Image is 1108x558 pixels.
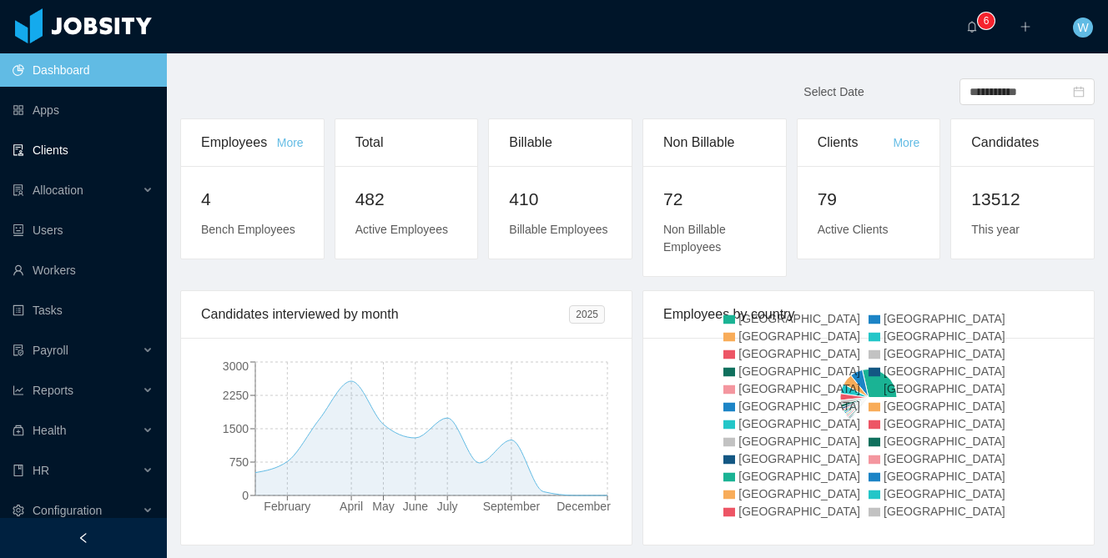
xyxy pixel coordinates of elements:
div: Non Billable [663,119,766,166]
span: [GEOGRAPHIC_DATA] [738,400,860,413]
span: [GEOGRAPHIC_DATA] [884,505,1005,518]
span: [GEOGRAPHIC_DATA] [738,505,860,518]
i: icon: plus [1020,21,1031,33]
tspan: September [483,500,541,513]
h2: 79 [818,186,920,213]
i: icon: setting [13,505,24,516]
h2: 13512 [971,186,1074,213]
span: Active Employees [355,223,448,236]
i: icon: line-chart [13,385,24,396]
div: Total [355,119,458,166]
i: icon: bell [966,21,978,33]
span: [GEOGRAPHIC_DATA] [738,382,860,395]
i: icon: solution [13,184,24,196]
span: Select Date [803,85,864,98]
span: [GEOGRAPHIC_DATA] [738,347,860,360]
div: Billable [509,119,612,166]
span: Payroll [33,344,68,357]
span: Health [33,424,66,437]
span: [GEOGRAPHIC_DATA] [884,312,1005,325]
i: icon: medicine-box [13,425,24,436]
div: Candidates interviewed by month [201,291,569,338]
tspan: 0 [242,489,249,502]
span: [GEOGRAPHIC_DATA] [738,417,860,430]
tspan: 3000 [223,359,249,373]
span: [GEOGRAPHIC_DATA] [884,487,1005,500]
a: icon: robotUsers [13,214,154,247]
span: Configuration [33,504,102,517]
span: Non Billable Employees [663,223,726,254]
a: icon: appstoreApps [13,93,154,127]
h2: 72 [663,186,766,213]
tspan: April [340,500,363,513]
div: Clients [818,119,894,166]
i: icon: book [13,465,24,476]
span: This year [971,223,1020,236]
span: [GEOGRAPHIC_DATA] [738,435,860,448]
span: Bench Employees [201,223,295,236]
span: [GEOGRAPHIC_DATA] [884,452,1005,465]
span: [GEOGRAPHIC_DATA] [884,347,1005,360]
span: [GEOGRAPHIC_DATA] [884,417,1005,430]
h2: 4 [201,186,304,213]
span: [GEOGRAPHIC_DATA] [884,435,1005,448]
sup: 6 [978,13,995,29]
div: Employees [201,119,277,166]
tspan: 750 [229,455,249,469]
span: [GEOGRAPHIC_DATA] [738,329,860,343]
span: [GEOGRAPHIC_DATA] [738,312,860,325]
a: More [277,136,304,149]
span: [GEOGRAPHIC_DATA] [738,452,860,465]
a: More [893,136,919,149]
span: [GEOGRAPHIC_DATA] [884,470,1005,483]
h2: 410 [509,186,612,213]
span: W [1077,18,1088,38]
tspan: 1500 [223,422,249,435]
a: icon: userWorkers [13,254,154,287]
i: icon: file-protect [13,344,24,356]
span: [GEOGRAPHIC_DATA] [738,364,860,378]
p: 6 [984,13,990,29]
span: HR [33,464,49,477]
a: icon: pie-chartDashboard [13,53,154,87]
span: Allocation [33,183,83,197]
tspan: July [437,500,458,513]
span: Billable Employees [509,223,607,236]
span: Active Clients [818,223,889,236]
span: [GEOGRAPHIC_DATA] [738,470,860,483]
div: Candidates [971,119,1074,166]
i: icon: calendar [1073,86,1085,98]
tspan: February [264,500,310,513]
h2: 482 [355,186,458,213]
div: Employees by country [663,291,1074,338]
tspan: June [403,500,429,513]
span: [GEOGRAPHIC_DATA] [884,400,1005,413]
tspan: December [557,500,611,513]
span: [GEOGRAPHIC_DATA] [884,382,1005,395]
span: 2025 [569,305,605,324]
span: Reports [33,384,73,397]
a: icon: auditClients [13,133,154,167]
tspan: May [372,500,394,513]
tspan: 2250 [223,389,249,402]
span: [GEOGRAPHIC_DATA] [884,329,1005,343]
span: [GEOGRAPHIC_DATA] [738,487,860,500]
a: icon: profileTasks [13,294,154,327]
span: [GEOGRAPHIC_DATA] [884,364,1005,378]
